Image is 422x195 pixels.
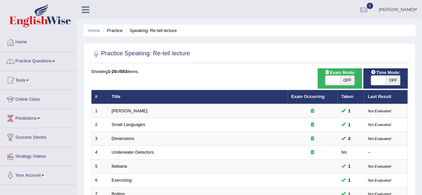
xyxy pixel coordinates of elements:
[0,147,76,164] a: Strategy Videos
[0,128,76,145] a: Success Stories
[346,135,353,142] span: You can still take this question
[91,160,108,174] td: 5
[88,28,100,33] a: Home
[108,90,288,104] th: Title
[291,136,334,142] div: Exam occurring question
[346,107,353,114] span: You can still take this question
[368,164,391,168] small: Not Evaluated
[101,27,122,34] li: Practice
[291,149,334,156] div: Exam occurring question
[124,27,177,34] li: Speaking: Re-tell lecture
[120,69,127,74] b: 553
[112,164,127,169] a: Ikebana
[368,137,391,141] small: Not Evaluated
[368,123,391,127] small: Not Evaluated
[91,118,108,132] td: 2
[91,146,108,160] td: 4
[346,163,353,170] span: You can still take this question
[0,33,76,50] a: Home
[112,122,145,127] a: Small Languages
[0,90,76,107] a: Online Class
[291,94,325,99] a: Exam Occurring
[112,136,134,141] a: Dimensions
[112,150,154,155] a: Underwater Detectors
[368,109,391,113] small: Not Evaluated
[112,108,147,113] a: [PERSON_NAME]
[91,132,108,146] td: 3
[91,68,408,75] div: Showing of items.
[91,173,108,187] td: 6
[368,149,404,156] div: –
[367,3,373,9] span: 0
[108,69,116,74] b: 1-20
[341,150,347,155] em: No
[291,108,334,114] div: Exam occurring question
[364,90,408,104] th: Last Result
[0,52,76,69] a: Practice Questions
[340,76,355,85] span: OFF
[338,90,364,104] th: Taken
[112,178,132,183] a: Exercising
[318,68,362,89] div: Show exams occurring in exams
[368,69,403,76] span: Time Mode:
[291,122,334,128] div: Exam occurring question
[386,76,400,85] span: OFF
[91,104,108,118] td: 1
[0,109,76,126] a: Predictions
[346,177,353,184] span: You can still take this question
[0,71,76,88] a: Tests
[322,69,358,76] span: Exam Mode:
[91,49,190,59] h2: Practice Speaking: Re-tell lecture
[91,90,108,104] th: #
[368,178,391,182] small: Not Evaluated
[346,121,353,128] span: You can still take this question
[0,166,76,183] a: Your Account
